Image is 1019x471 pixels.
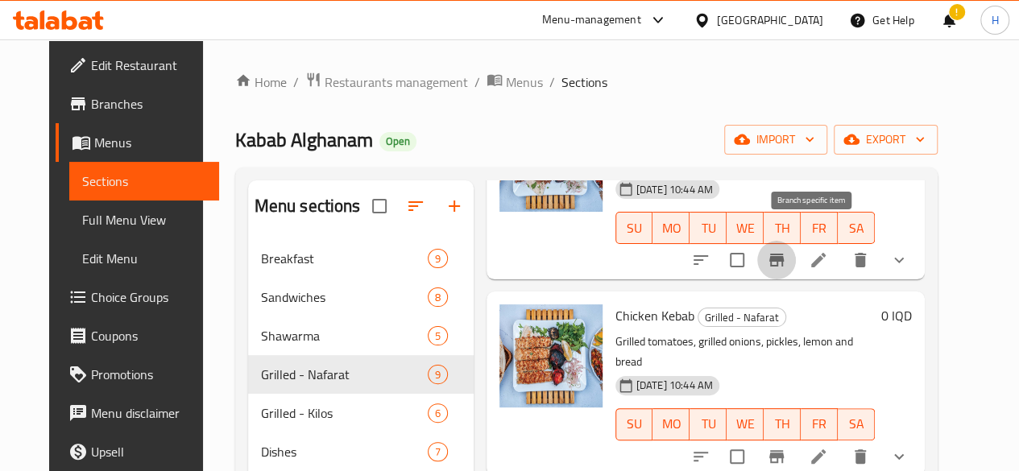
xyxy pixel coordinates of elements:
button: export [834,125,938,155]
div: items [428,442,448,461]
span: 7 [429,444,447,460]
div: items [428,326,448,345]
div: Dishes7 [248,432,474,471]
span: WE [733,412,757,436]
div: Open [379,132,416,151]
span: Edit Menu [82,249,206,268]
div: Shawarma5 [248,316,474,355]
span: TH [770,217,794,240]
div: Sandwiches8 [248,278,474,316]
div: Breakfast9 [248,239,474,278]
span: Shawarma [261,326,428,345]
li: / [474,72,480,92]
button: MO [652,408,690,440]
span: 8 [429,290,447,305]
a: Edit Restaurant [56,46,219,85]
div: Grilled - Nafarat9 [248,355,474,394]
span: Sections [82,171,206,191]
span: 6 [429,406,447,421]
span: Promotions [91,365,206,384]
button: TH [764,408,801,440]
span: SA [844,217,868,240]
button: SU [615,212,653,244]
button: Branch-specific-item [757,241,796,279]
button: SA [838,212,875,244]
span: Dishes [261,442,428,461]
div: items [428,365,448,384]
span: Coupons [91,326,206,345]
button: show more [880,241,918,279]
a: Edit Menu [69,239,219,278]
h2: Menu sections [255,194,361,218]
span: Upsell [91,442,206,461]
div: Grilled - Kilos [261,403,428,423]
a: Coupons [56,316,219,355]
span: TU [696,217,720,240]
a: Home [235,72,287,92]
span: 5 [429,328,447,344]
span: FR [807,412,831,436]
button: Add section [435,187,474,225]
div: [GEOGRAPHIC_DATA] [717,11,823,29]
nav: breadcrumb [235,72,938,93]
button: sort-choices [681,241,720,279]
span: Choice Groups [91,287,206,307]
a: Promotions [56,355,219,394]
div: items [428,287,448,307]
span: Chicken Kebab [615,304,694,328]
span: TH [770,412,794,436]
span: Menus [506,72,543,92]
button: SA [838,408,875,440]
div: Grilled - Nafarat [261,365,428,384]
span: Sort sections [396,187,435,225]
a: Restaurants management [305,72,468,93]
span: export [847,130,925,150]
span: Sandwiches [261,287,428,307]
span: Select to update [720,243,754,277]
div: Menu-management [542,10,641,30]
svg: Show Choices [889,447,909,466]
span: Full Menu View [82,210,206,229]
a: Menu disclaimer [56,394,219,432]
button: FR [801,408,838,440]
button: TU [690,212,727,244]
span: TU [696,412,720,436]
a: Branches [56,85,219,123]
div: Grilled - Kilos6 [248,394,474,432]
span: Menus [94,133,206,152]
a: Sections [69,162,219,200]
span: H [991,11,998,29]
div: items [428,249,448,268]
span: Branches [91,94,206,114]
span: Menu disclaimer [91,403,206,423]
span: Grilled - Nafarat [698,308,785,327]
span: Edit Restaurant [91,56,206,75]
span: SA [844,412,868,436]
span: 9 [429,367,447,382]
button: import [724,125,827,155]
span: WE [733,217,757,240]
p: Grilled tomatoes, grilled onions, pickles, lemon and bread [615,332,875,372]
span: Select all sections [362,189,396,223]
button: MO [652,212,690,244]
button: WE [727,408,764,440]
span: [DATE] 10:44 AM [630,378,719,393]
span: MO [659,217,683,240]
a: Edit menu item [809,447,828,466]
h6: 0 IQD [881,304,912,327]
span: Sections [561,72,607,92]
a: Full Menu View [69,200,219,239]
a: Upsell [56,432,219,471]
span: Open [379,134,416,148]
span: 9 [429,251,447,266]
button: SU [615,408,653,440]
button: FR [801,212,838,244]
span: Breakfast [261,249,428,268]
span: MO [659,412,683,436]
span: SU [623,217,647,240]
button: TU [690,408,727,440]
